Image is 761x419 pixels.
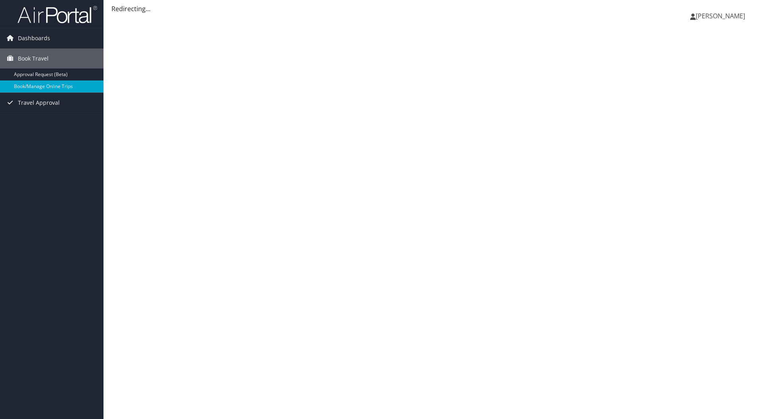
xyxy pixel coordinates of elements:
[18,28,50,48] span: Dashboards
[111,4,753,14] div: Redirecting...
[18,5,97,24] img: airportal-logo.png
[696,12,745,20] span: [PERSON_NAME]
[690,4,753,28] a: [PERSON_NAME]
[18,49,49,69] span: Book Travel
[18,93,60,113] span: Travel Approval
